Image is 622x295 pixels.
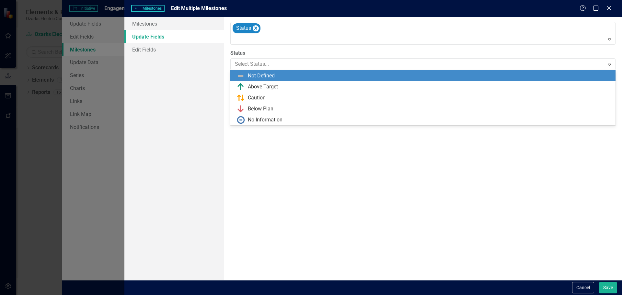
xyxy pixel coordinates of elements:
img: Not Defined [237,72,245,80]
img: Above Target [237,83,245,91]
div: Status [234,24,252,33]
div: Below Plan [248,105,273,113]
div: Above Target [248,83,278,91]
button: Save [599,282,617,293]
img: Below Plan [237,105,245,113]
img: No Information [237,116,245,124]
label: Status [230,50,616,57]
div: Caution [248,94,266,102]
span: Milestones [131,5,165,12]
div: No Information [248,116,282,124]
a: Update Fields [124,30,224,43]
div: Not Defined [248,72,275,80]
img: Caution [237,94,245,102]
button: Cancel [572,282,594,293]
a: Milestones [124,17,224,30]
a: Edit Fields [124,43,224,56]
span: Edit Multiple Milestones [171,5,227,11]
div: Remove Status [253,25,259,31]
